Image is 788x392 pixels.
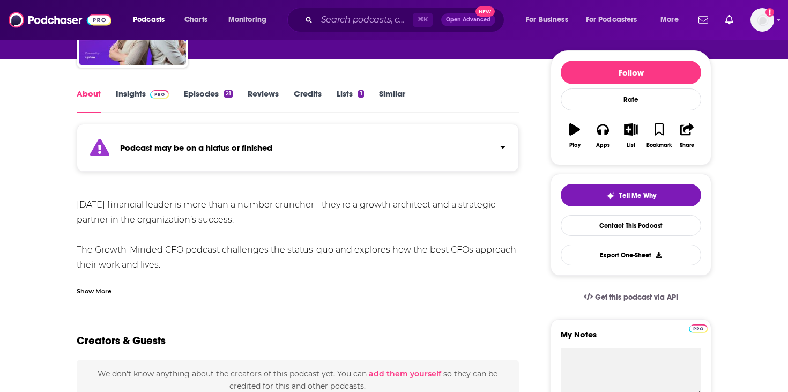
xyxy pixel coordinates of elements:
[765,8,774,17] svg: Add a profile image
[221,11,280,28] button: open menu
[586,12,637,27] span: For Podcasters
[77,130,519,172] section: Click to expand status details
[596,142,610,149] div: Apps
[660,12,679,27] span: More
[446,17,490,23] span: Open Advanced
[441,13,495,26] button: Open AdvancedNew
[561,116,589,155] button: Play
[721,11,738,29] a: Show notifications dropdown
[689,324,708,333] img: Podchaser Pro
[337,88,363,113] a: Lists1
[689,323,708,333] a: Pro website
[224,90,233,98] div: 21
[526,12,568,27] span: For Business
[184,12,207,27] span: Charts
[561,329,701,348] label: My Notes
[120,143,272,153] strong: Podcast may be on a hiatus or finished
[369,369,441,378] button: add them yourself
[77,197,519,347] div: [DATE] financial leader is more than a number cruncher - they're a growth architect and a strateg...
[317,11,413,28] input: Search podcasts, credits, & more...
[77,88,101,113] a: About
[750,8,774,32] button: Show profile menu
[673,116,701,155] button: Share
[617,116,645,155] button: List
[184,88,233,113] a: Episodes21
[694,11,712,29] a: Show notifications dropdown
[228,12,266,27] span: Monitoring
[150,90,169,99] img: Podchaser Pro
[561,245,701,265] button: Export One-Sheet
[750,8,774,32] img: User Profile
[77,334,166,347] h2: Creators & Guests
[619,191,656,200] span: Tell Me Why
[561,184,701,206] button: tell me why sparkleTell Me Why
[653,11,692,28] button: open menu
[606,191,615,200] img: tell me why sparkle
[575,284,687,310] a: Get this podcast via API
[750,8,774,32] span: Logged in as derettb
[627,142,635,149] div: List
[177,11,214,28] a: Charts
[589,116,616,155] button: Apps
[98,369,497,390] span: We don't know anything about the creators of this podcast yet . You can so they can be credited f...
[379,88,405,113] a: Similar
[518,11,582,28] button: open menu
[561,61,701,84] button: Follow
[579,11,653,28] button: open menu
[9,10,111,30] img: Podchaser - Follow, Share and Rate Podcasts
[116,88,169,113] a: InsightsPodchaser Pro
[413,13,433,27] span: ⌘ K
[595,293,678,302] span: Get this podcast via API
[298,8,515,32] div: Search podcasts, credits, & more...
[475,6,495,17] span: New
[569,142,581,149] div: Play
[358,90,363,98] div: 1
[646,142,672,149] div: Bookmark
[294,88,322,113] a: Credits
[248,88,279,113] a: Reviews
[645,116,673,155] button: Bookmark
[561,88,701,110] div: Rate
[680,142,694,149] div: Share
[125,11,179,28] button: open menu
[561,215,701,236] a: Contact This Podcast
[133,12,165,27] span: Podcasts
